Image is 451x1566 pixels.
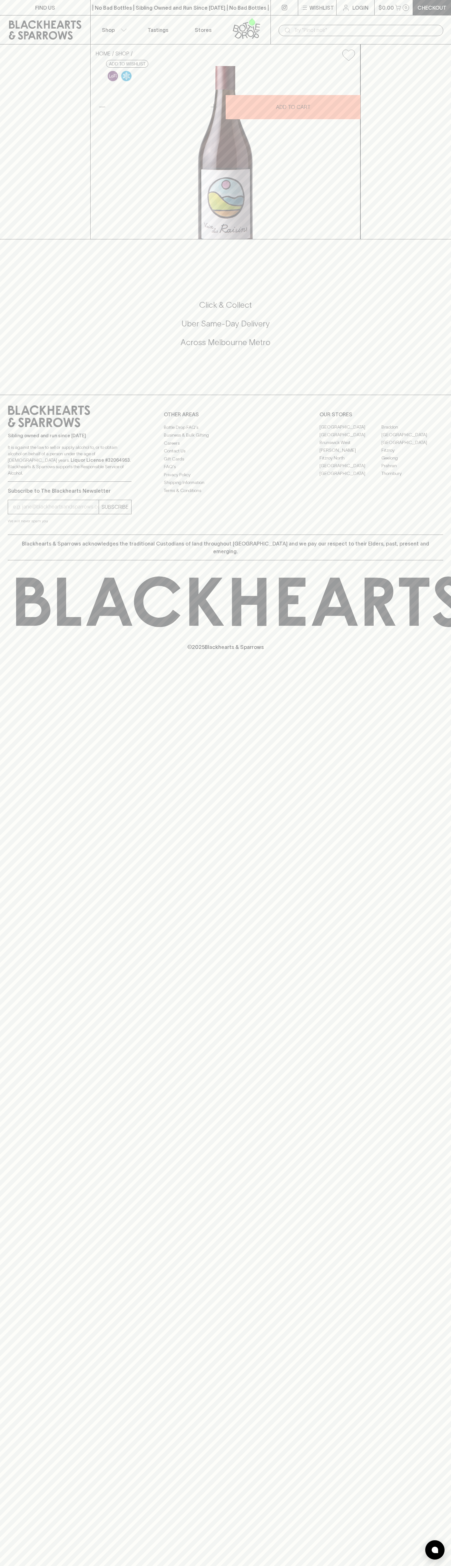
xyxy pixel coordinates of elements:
[381,423,443,431] a: Braddon
[381,462,443,470] a: Prahran
[319,447,381,454] a: [PERSON_NAME]
[319,439,381,447] a: Brunswick West
[405,6,407,9] p: 0
[8,487,132,495] p: Subscribe to The Blackhearts Newsletter
[381,470,443,478] a: Thornbury
[99,500,131,514] button: SUBSCRIBE
[381,431,443,439] a: [GEOGRAPHIC_DATA]
[8,337,443,348] h5: Across Melbourne Metro
[108,71,118,81] img: Lo-Fi
[102,503,129,511] p: SUBSCRIBE
[226,95,360,119] button: ADD TO CART
[35,4,55,12] p: FIND US
[417,4,446,12] p: Checkout
[381,439,443,447] a: [GEOGRAPHIC_DATA]
[378,4,394,12] p: $0.00
[91,66,360,239] img: 41196.png
[8,300,443,310] h5: Click & Collect
[164,423,288,431] a: Bottle Drop FAQ's
[71,458,130,463] strong: Liquor License #32064953
[294,25,438,35] input: Try "Pinot noir"
[319,423,381,431] a: [GEOGRAPHIC_DATA]
[340,47,358,63] button: Add to wishlist
[115,51,129,56] a: SHOP
[164,479,288,487] a: Shipping Information
[106,60,148,68] button: Add to wishlist
[319,462,381,470] a: [GEOGRAPHIC_DATA]
[120,69,133,83] a: Wonderful as is, but a slight chill will enhance the aromatics and give it a beautiful crunch.
[195,26,211,34] p: Stores
[352,4,368,12] p: Login
[8,432,132,439] p: Sibling owned and run since [DATE]
[96,51,111,56] a: HOME
[164,447,288,455] a: Contact Us
[8,318,443,329] h5: Uber Same-Day Delivery
[13,540,438,555] p: Blackhearts & Sparrows acknowledges the traditional Custodians of land throughout [GEOGRAPHIC_DAT...
[319,431,381,439] a: [GEOGRAPHIC_DATA]
[8,274,443,382] div: Call to action block
[319,454,381,462] a: Fitzroy North
[102,26,115,34] p: Shop
[164,431,288,439] a: Business & Bulk Gifting
[164,439,288,447] a: Careers
[432,1547,438,1553] img: bubble-icon
[8,518,132,524] p: We will never spam you
[164,455,288,463] a: Gift Cards
[121,71,132,81] img: Chilled Red
[8,444,132,476] p: It is against the law to sell or supply alcohol to, or to obtain alcohol on behalf of a person un...
[381,454,443,462] a: Geelong
[164,487,288,494] a: Terms & Conditions
[276,103,310,111] p: ADD TO CART
[164,463,288,471] a: FAQ's
[381,447,443,454] a: Fitzroy
[309,4,334,12] p: Wishlist
[148,26,168,34] p: Tastings
[319,411,443,418] p: OUR STORES
[181,15,226,44] a: Stores
[135,15,181,44] a: Tastings
[164,411,288,418] p: OTHER AREAS
[319,470,381,478] a: [GEOGRAPHIC_DATA]
[13,502,99,512] input: e.g. jane@blackheartsandsparrows.com.au
[164,471,288,479] a: Privacy Policy
[91,15,136,44] button: Shop
[106,69,120,83] a: Some may call it natural, others minimum intervention, either way, it’s hands off & maybe even a ...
